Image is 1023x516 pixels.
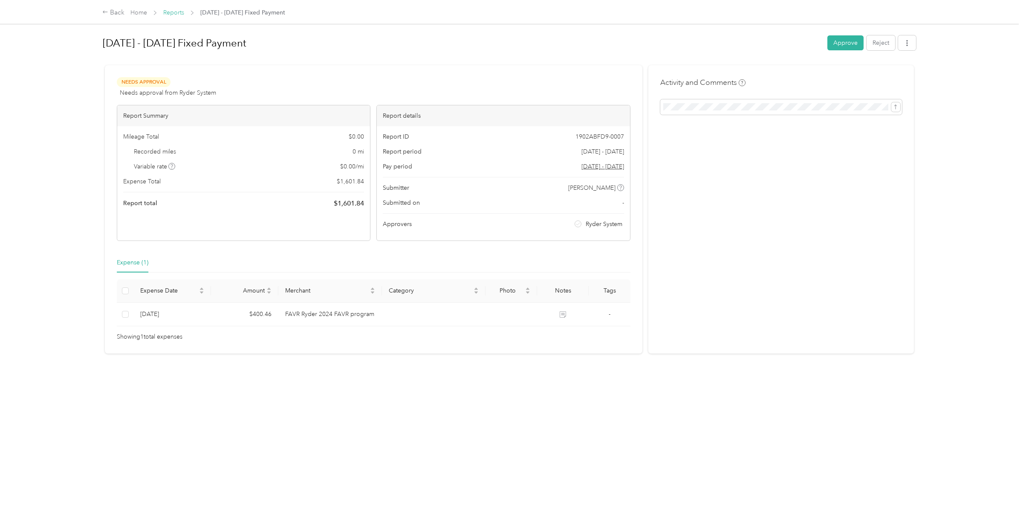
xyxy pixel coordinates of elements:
[117,258,148,267] div: Expense (1)
[660,77,746,88] h4: Activity and Comments
[266,286,272,291] span: caret-up
[117,77,170,87] span: Needs Approval
[622,198,624,207] span: -
[134,147,176,156] span: Recorded miles
[383,220,412,229] span: Approvers
[575,132,624,141] span: 1902ABFD9-0007
[123,177,161,186] span: Expense Total
[133,279,211,303] th: Expense Date
[140,287,197,294] span: Expense Date
[525,286,530,291] span: caret-up
[337,177,364,186] span: $ 1,601.84
[340,162,364,171] span: $ 0.00 / mi
[199,290,204,295] span: caret-down
[383,183,409,192] span: Submitter
[589,303,630,326] td: -
[134,162,176,171] span: Variable rate
[123,132,159,141] span: Mileage Total
[474,286,479,291] span: caret-up
[211,303,278,326] td: $400.46
[383,198,420,207] span: Submitted on
[474,290,479,295] span: caret-down
[211,279,278,303] th: Amount
[492,287,523,294] span: Photo
[525,290,530,295] span: caret-down
[389,287,472,294] span: Category
[370,290,375,295] span: caret-down
[827,35,864,50] button: Approve
[377,105,630,126] div: Report details
[102,8,124,18] div: Back
[568,183,616,192] span: [PERSON_NAME]
[278,303,382,326] td: FAVR Ryder 2024 FAVR program
[370,286,375,291] span: caret-up
[349,132,364,141] span: $ 0.00
[383,132,409,141] span: Report ID
[199,286,204,291] span: caret-up
[581,147,624,156] span: [DATE] - [DATE]
[485,279,537,303] th: Photo
[383,147,422,156] span: Report period
[586,220,622,229] span: Ryder System
[867,35,895,50] button: Reject
[163,9,184,16] a: Reports
[382,279,485,303] th: Category
[123,199,157,208] span: Report total
[103,33,821,53] h1: Aug 1 - 31, 2025 Fixed Payment
[117,105,370,126] div: Report Summary
[334,198,364,209] span: $ 1,601.84
[266,290,272,295] span: caret-down
[285,287,368,294] span: Merchant
[595,287,623,294] div: Tags
[383,162,412,171] span: Pay period
[589,279,630,303] th: Tags
[218,287,265,294] span: Amount
[120,88,216,97] span: Needs approval from Ryder System
[537,279,589,303] th: Notes
[581,162,624,171] span: Go to pay period
[200,8,285,17] span: [DATE] - [DATE] Fixed Payment
[133,303,211,326] td: 9-3-2025
[130,9,147,16] a: Home
[975,468,1023,516] iframe: Everlance-gr Chat Button Frame
[117,332,182,342] span: Showing 1 total expenses
[278,279,382,303] th: Merchant
[609,310,610,318] span: -
[353,147,364,156] span: 0 mi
